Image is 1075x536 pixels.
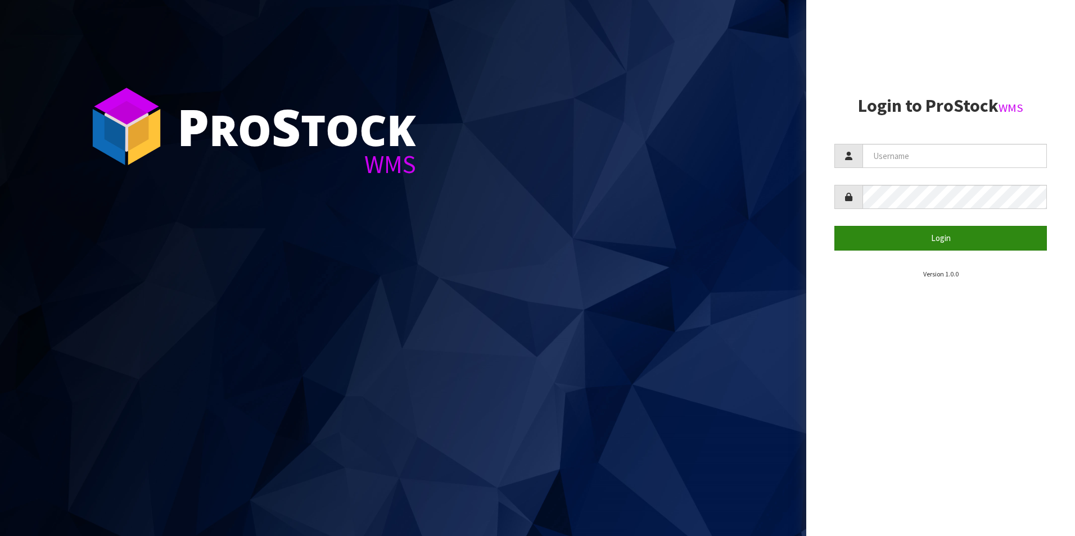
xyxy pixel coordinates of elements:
[177,101,416,152] div: ro tock
[177,152,416,177] div: WMS
[923,270,959,278] small: Version 1.0.0
[834,226,1047,250] button: Login
[177,92,209,161] span: P
[999,101,1023,115] small: WMS
[272,92,301,161] span: S
[84,84,169,169] img: ProStock Cube
[834,96,1047,116] h2: Login to ProStock
[862,144,1047,168] input: Username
